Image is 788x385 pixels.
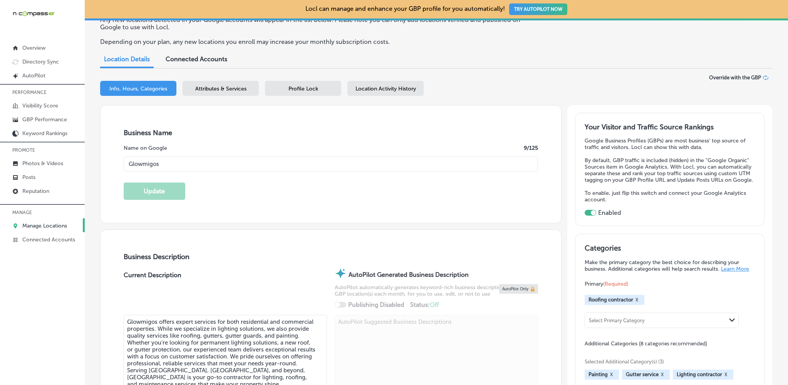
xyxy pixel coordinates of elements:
p: Directory Sync [22,59,59,65]
p: Google Business Profiles (GBPs) are most business' top source of traffic and visitors. Locl can s... [585,137,755,151]
div: Select Primary Category [589,317,645,323]
span: Info, Hours, Categories [109,85,167,92]
span: Location Details [104,55,150,63]
span: Location Activity History [355,85,416,92]
p: AutoPilot [22,72,45,79]
span: Gutter service [626,372,659,377]
p: Visibility Score [22,102,58,109]
span: Selected Additional Category(s) (3) [585,359,749,365]
button: X [659,372,666,378]
button: TRY AUTOPILOT NOW [509,3,567,15]
p: Posts [22,174,35,181]
span: Profile Lock [288,85,318,92]
span: (8 categories recommended) [639,340,707,347]
h3: Your Visitor and Traffic Source Rankings [585,123,755,131]
button: X [633,297,640,303]
p: Make the primary category the best choice for describing your business. Additional categories wil... [585,259,755,272]
p: Overview [22,45,45,51]
span: Primary [585,281,628,287]
strong: AutoPilot Generated Business Description [349,271,469,278]
span: Roofing contractor [588,297,633,303]
p: Reputation [22,188,49,194]
p: Any new locations detected in your Google accounts will appear in the list below. Please note you... [100,16,537,31]
button: Update [124,182,185,200]
p: Connected Accounts [22,236,75,243]
p: Manage Locations [22,223,67,229]
a: Learn More [721,266,749,272]
span: (Required) [603,281,628,287]
p: To enable, just flip this switch and connect your Google Analytics account. [585,190,755,203]
h3: Categories [585,244,755,255]
p: Depending on your plan, any new locations you enroll may increase your monthly subscription costs. [100,38,537,45]
span: Attributes & Services [195,85,246,92]
span: Additional Categories [585,340,707,347]
label: Current Description [124,271,181,315]
span: Lighting contractor [677,372,722,377]
h3: Business Description [124,253,538,261]
button: X [722,372,729,378]
p: By default, GBP traffic is included (hidden) in the "Google Organic" Sources item in Google Analy... [585,157,755,183]
button: X [608,372,615,378]
input: Enter Location Name [124,156,538,172]
span: Override with the GBP [709,75,761,80]
span: Painting [588,372,608,377]
h3: Business Name [124,129,538,137]
label: Name on Google [124,145,167,151]
p: Photos & Videos [22,160,63,167]
p: GBP Performance [22,116,67,123]
img: autopilot-icon [335,268,346,279]
span: Connected Accounts [166,55,227,63]
p: Keyword Rankings [22,130,67,137]
label: 9 /125 [524,145,538,151]
img: 660ab0bf-5cc7-4cb8-ba1c-48b5ae0f18e60NCTV_CLogo_TV_Black_-500x88.png [12,10,55,17]
label: Enabled [598,209,621,216]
